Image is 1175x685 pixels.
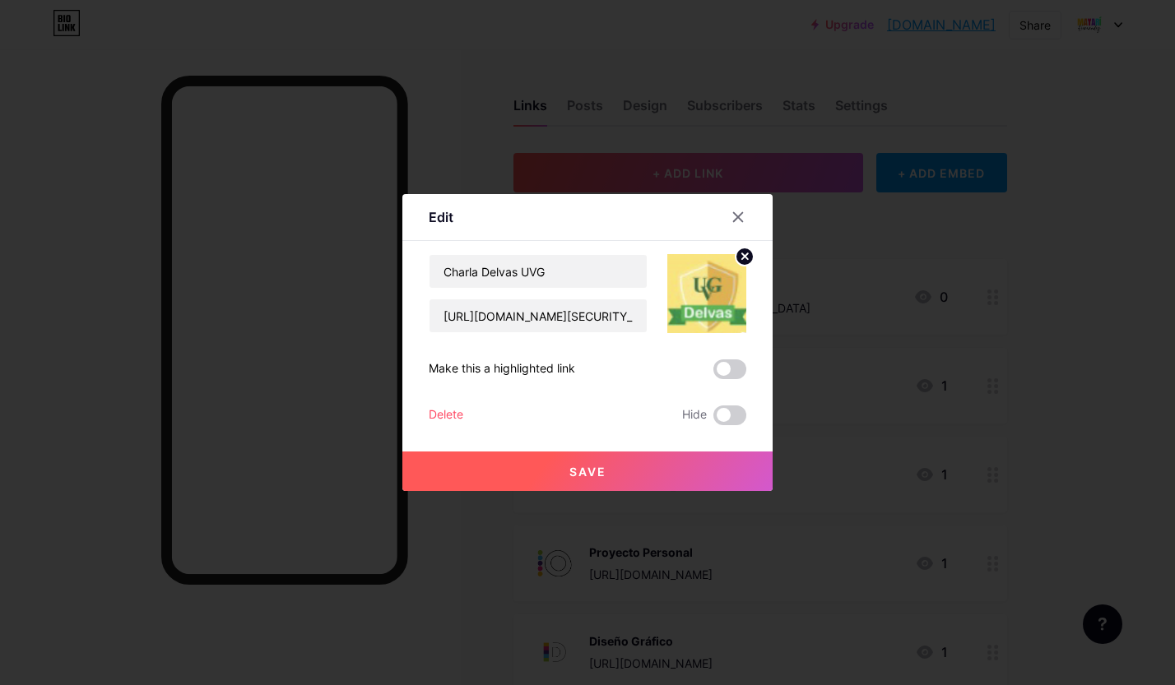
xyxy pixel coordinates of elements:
[402,451,773,491] button: Save
[430,255,647,288] input: Title
[569,465,606,479] span: Save
[667,254,746,333] img: link_thumbnail
[429,405,463,425] div: Delete
[682,405,707,425] span: Hide
[430,299,647,332] input: URL
[429,359,575,379] div: Make this a highlighted link
[429,207,453,227] div: Edit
